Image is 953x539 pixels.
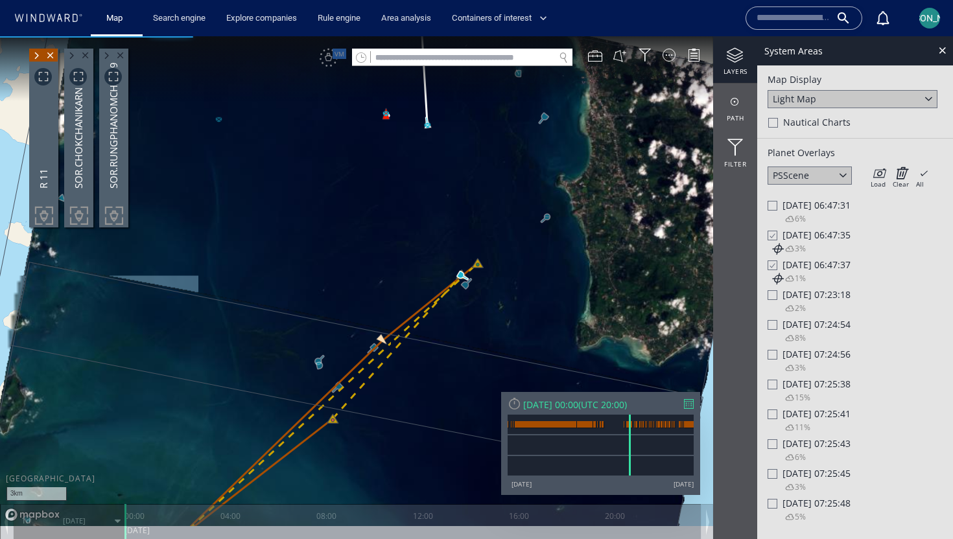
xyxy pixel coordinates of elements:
[784,268,794,277] i: Cloud coverage
[917,5,943,31] button: [PERSON_NAME]
[795,266,806,277] span: 2%
[782,282,851,294] span: Sat 14/01/2023 07:24:54
[784,297,794,306] i: Cloud coverage
[784,476,794,485] i: Cloud coverage
[768,252,943,264] div: [DATE] 07:23:18
[100,25,128,185] div: SOR.RUNGPHANOMCHAI 99
[784,327,794,336] i: Cloud coverage
[613,12,627,27] button: Create an AOI.
[784,238,794,247] i: Cloud coverage
[782,371,851,384] span: Sat 14/01/2023 07:25:41
[871,143,886,152] div: Load
[108,52,119,152] div: SOR.RUNGPHANOMCHAI 99
[581,362,624,374] span: UTC 20:00
[768,401,943,413] div: [DATE] 07:25:43
[782,431,851,443] span: Sat 14/01/2023 07:25:45
[875,10,891,26] div: Notification center
[768,222,943,235] div: [DATE] 06:47:37
[773,56,816,69] div: Light Map
[795,207,806,218] span: 3%
[768,163,943,175] div: [DATE] 06:47:31
[893,130,909,150] div: Clear
[916,130,929,152] div: All
[782,312,851,324] span: Sat 14/01/2023 07:24:56
[782,163,851,175] span: Sat 14/01/2023 06:47:31
[508,360,521,374] div: Reset Time
[4,471,61,486] a: Mapbox logo
[312,7,366,30] a: Rule engine
[713,47,757,93] div: path
[101,7,132,30] a: Map
[768,192,943,205] div: [DATE] 06:47:35
[148,7,211,30] a: Search engine
[6,451,67,464] div: 3km
[768,54,937,72] div: Light Map
[795,296,806,307] span: 8%
[99,12,128,191] div: SOR.RUNGPHANOMCHAI 99
[871,130,886,143] i: Load overlay
[768,371,943,384] div: [DATE] 07:25:41
[768,37,943,49] div: Map Display
[768,130,852,148] div: PSScene
[782,222,851,235] span: Sat 14/01/2023 06:47:37
[713,93,757,140] div: Filter
[782,192,851,205] span: Sat 14/01/2023 06:47:35
[916,143,929,152] div: All
[624,362,627,374] span: )
[795,177,806,188] span: 6%
[795,236,806,247] span: 1%
[757,29,953,503] div: Map DisplayLight MapNautical ChartsPlanet OverlaysPSSceneLoadClearAll[DATE] 06:47:316%[DATE] 06:4...
[38,52,49,152] div: R 11
[784,178,794,187] i: Cloud coverage
[782,401,851,413] span: Sat 14/01/2023 07:25:43
[687,12,700,25] div: Legend
[795,475,806,486] span: 5%
[30,25,58,185] div: R 11
[65,25,93,185] div: SOR.CHOKCHANIKARN
[782,252,851,264] span: Sat 14/01/2023 07:23:18
[893,143,909,152] div: Clear
[795,356,810,367] span: 15%
[782,461,851,473] span: Sat 14/01/2023 07:25:48
[452,11,547,26] span: Containers of interest
[73,52,84,152] div: SOR.CHOKCHANIKARN
[768,282,943,294] div: [DATE] 07:24:54
[784,208,794,217] i: Cloud coverage
[768,341,943,354] div: [DATE] 07:25:38
[578,362,581,374] span: (
[663,12,676,25] div: Map Display
[674,443,694,452] div: [DATE]
[768,461,943,473] div: [DATE] 07:25:48
[784,417,794,426] i: Cloud coverage
[512,443,532,452] div: [DATE]
[29,12,58,191] div: R 11
[795,326,806,337] span: 3%
[96,7,137,30] button: Map
[783,80,851,93] span: Nautical Charts
[871,130,886,150] div: Load
[893,130,909,143] i: Clear overlay
[768,431,943,443] div: [DATE] 07:25:45
[376,7,436,30] a: Area analysis
[784,387,794,396] i: Cloud coverage
[221,7,302,30] button: Explore companies
[639,12,652,25] div: Filter
[768,80,943,95] div: Nautical Charts
[768,312,943,324] div: [DATE] 07:24:56
[768,110,943,122] div: Planet Overlays
[588,12,602,27] div: Map Tools
[795,385,810,396] span: 11%
[447,7,558,30] button: Containers of interest
[795,415,806,426] span: 6%
[898,481,943,529] iframe: Chat
[508,362,694,374] div: [DATE] 00:00(UTC 20:00)
[795,445,806,456] span: 3%
[64,12,93,191] div: SOR.CHOKCHANIKARN
[782,341,851,354] span: Sat 14/01/2023 07:25:38
[784,446,794,455] i: Cloud coverage
[773,133,809,145] div: PSScene
[523,362,578,374] div: [DATE] 00:00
